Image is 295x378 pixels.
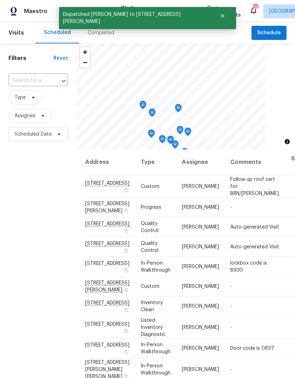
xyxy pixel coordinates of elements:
[88,29,114,36] div: Completed
[141,318,166,337] span: Listed Inventory Diagnostic
[141,342,170,354] span: In-Person Walkthrough
[85,343,129,348] span: [STREET_ADDRESS]
[8,25,24,41] span: Visits
[175,104,182,115] div: Map marker
[141,300,163,312] span: Inventory Clean
[15,94,26,101] span: Type
[141,241,158,253] span: Quality Control
[230,261,267,273] span: lockbox code is 8930
[141,261,170,273] span: In-Person Walkthrough
[182,225,219,230] span: [PERSON_NAME]
[230,225,279,230] span: Auto-generated Visit
[141,363,170,375] span: In-Person Walkthrough
[123,267,129,273] button: Copy Address
[80,58,90,67] span: Zoom out
[230,177,280,196] span: Follow up roof cert for BRN/[PERSON_NAME].
[85,321,129,326] span: [STREET_ADDRESS]
[149,108,156,119] div: Map marker
[8,75,48,86] input: Search for an address...
[230,205,232,210] span: -
[230,244,279,249] span: Auto-generated Visit
[141,284,160,289] span: Custom
[207,4,241,18] span: Geo Assignments
[257,29,281,37] span: Schedule
[85,261,129,266] span: [STREET_ADDRESS]
[8,55,53,62] h1: Filters
[182,184,219,189] span: [PERSON_NAME]
[283,137,291,146] button: Toggle attribution
[123,349,129,355] button: Copy Address
[76,43,265,149] canvas: Map
[59,7,211,29] span: Dispatched [PERSON_NAME] to [STREET_ADDRESS][PERSON_NAME]
[230,325,232,330] span: -
[177,126,184,137] div: Map marker
[123,327,129,334] button: Copy Address
[253,4,258,11] div: 17
[251,26,287,40] button: Schedule
[211,9,234,23] button: Close
[230,346,274,351] span: Door code is 0837
[121,4,139,18] span: Work Orders
[182,346,219,351] span: [PERSON_NAME]
[80,57,90,67] button: Zoom out
[230,367,232,372] span: -
[123,307,129,313] button: Copy Address
[44,29,71,36] div: Scheduled
[123,247,129,254] button: Copy Address
[24,8,47,15] span: Maestro
[182,205,219,210] span: [PERSON_NAME]
[285,138,289,146] span: Toggle attribution
[230,304,232,309] span: -
[15,112,35,119] span: Assignee
[230,284,232,289] span: -
[59,76,69,86] button: Open
[85,201,129,213] span: [STREET_ADDRESS][PERSON_NAME]
[182,325,219,330] span: [PERSON_NAME]
[176,149,225,175] th: Assignee
[182,304,219,309] span: [PERSON_NAME]
[15,131,52,138] span: Scheduled Date
[182,244,219,249] span: [PERSON_NAME]
[53,55,68,62] div: Reset
[182,264,219,269] span: [PERSON_NAME]
[182,284,219,289] span: [PERSON_NAME]
[123,287,129,293] button: Copy Address
[139,101,146,112] div: Map marker
[85,149,135,175] th: Address
[182,367,219,372] span: [PERSON_NAME]
[80,47,90,57] button: Zoom in
[225,149,285,175] th: Comments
